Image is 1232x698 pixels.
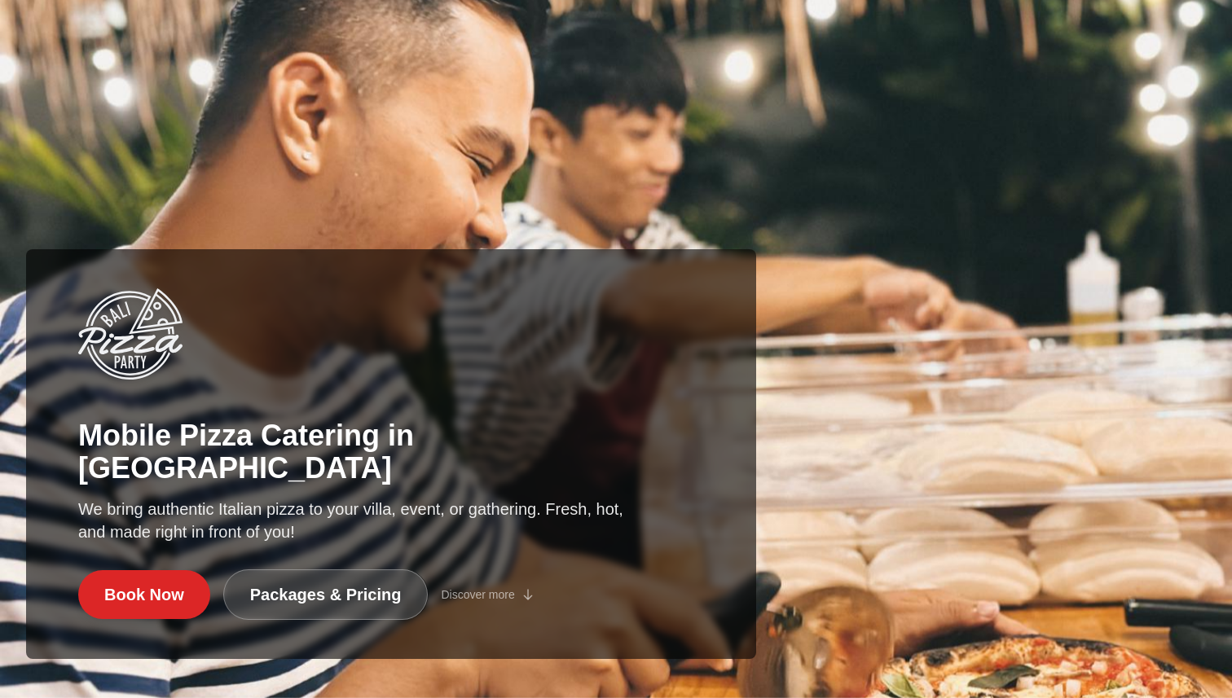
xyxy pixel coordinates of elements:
img: Bali Pizza Party Logo - Mobile Pizza Catering in Bali [78,288,183,380]
a: Packages & Pricing [223,569,429,620]
p: We bring authentic Italian pizza to your villa, event, or gathering. Fresh, hot, and made right i... [78,498,626,543]
span: Discover more [441,586,514,603]
a: Book Now [78,570,210,619]
h1: Mobile Pizza Catering in [GEOGRAPHIC_DATA] [78,419,704,485]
